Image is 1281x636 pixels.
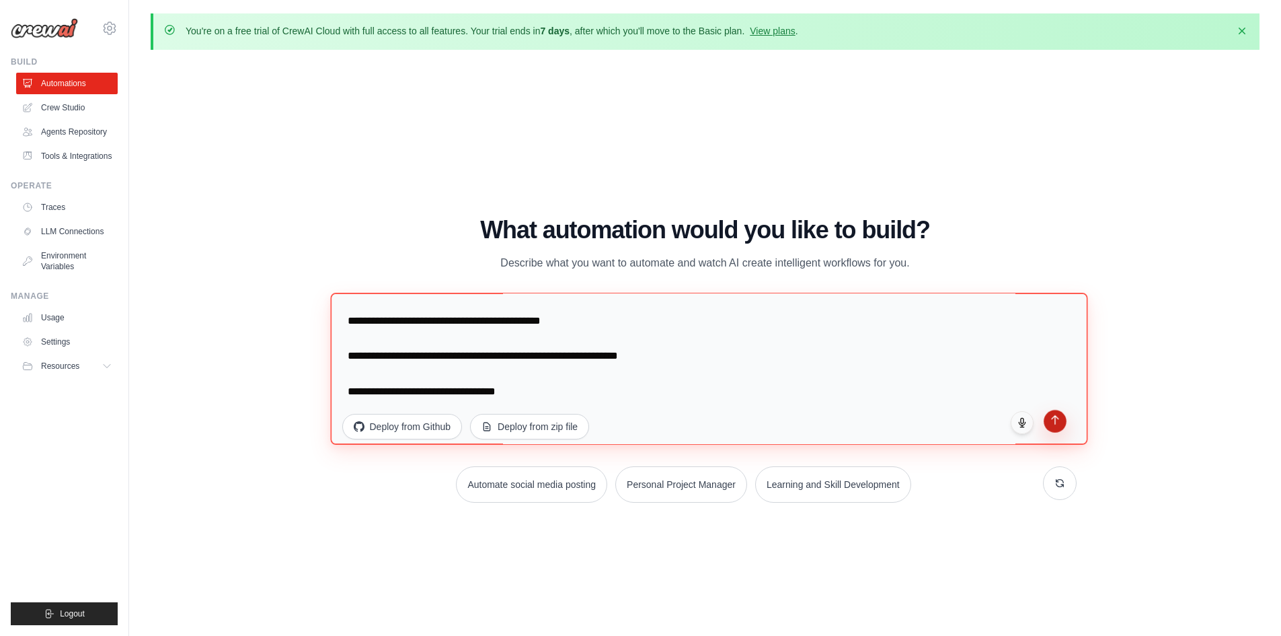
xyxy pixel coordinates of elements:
[615,466,747,503] button: Personal Project Manager
[456,466,607,503] button: Automate social media posting
[186,24,798,38] p: You're on a free trial of CrewAI Cloud with full access to all features. Your trial ends in , aft...
[11,180,118,191] div: Operate
[16,307,118,328] a: Usage
[16,73,118,94] a: Automations
[16,245,118,277] a: Environment Variables
[16,145,118,167] a: Tools & Integrations
[334,217,1077,244] h1: What automation would you like to build?
[470,414,589,439] button: Deploy from zip file
[16,121,118,143] a: Agents Repository
[11,602,118,625] button: Logout
[755,466,911,503] button: Learning and Skill Development
[11,57,118,67] div: Build
[16,97,118,118] a: Crew Studio
[16,197,118,218] a: Traces
[41,361,79,372] span: Resources
[16,355,118,377] button: Resources
[540,26,570,36] strong: 7 days
[342,414,463,439] button: Deploy from Github
[16,331,118,353] a: Settings
[16,221,118,242] a: LLM Connections
[750,26,795,36] a: View plans
[11,291,118,302] div: Manage
[11,18,78,38] img: Logo
[479,254,931,272] p: Describe what you want to automate and watch AI create intelligent workflows for you.
[60,608,85,619] span: Logout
